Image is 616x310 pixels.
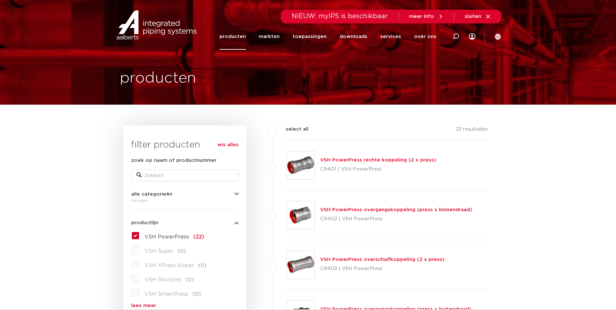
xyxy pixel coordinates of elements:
[145,263,194,268] span: VSH XPress Koper
[193,291,201,297] span: (0)
[220,23,246,50] a: producten
[131,170,239,181] input: zoeken
[145,277,181,282] span: VSH Shurjoint
[259,23,280,50] a: markten
[320,207,472,212] a: VSH PowerPress overgangskoppeling (press x binnendraad)
[287,151,315,179] img: Thumbnail for VSH PowerPress rechte koppeling (2 x press)
[131,192,239,197] button: alle categorieën
[276,125,308,133] label: select all
[131,157,217,164] label: zoek op naam of productnummer
[131,303,239,308] a: lees meer
[340,23,367,50] a: downloads
[414,23,436,50] a: over ons
[293,23,327,50] a: toepassingen
[287,251,315,279] img: Thumbnail for VSH PowerPress overschuifkoppeling (2 x press)
[131,197,239,204] div: fittingen
[320,257,445,262] a: VSH PowerPress overschuifkoppeling (2 x press)
[218,141,239,149] a: wis alles
[320,264,445,274] p: C9403 | VSH PowerPress
[131,138,239,151] h3: filter producten
[193,234,204,239] span: (22)
[409,14,434,19] span: meer info
[320,214,472,224] p: C9402 | VSH PowerPress
[465,14,481,19] span: sluiten
[465,14,491,19] a: sluiten
[198,263,207,268] span: (0)
[320,158,436,162] a: VSH PowerPress rechte koppeling (2 x press)
[131,192,172,197] span: alle categorieën
[145,249,173,254] span: VSH Super
[131,220,158,225] span: productlijn
[320,164,436,174] p: C9401 | VSH PowerPress
[220,23,436,50] nav: Menu
[145,234,189,239] span: VSH PowerPress
[409,14,444,19] a: meer info
[131,220,239,225] button: productlijn
[178,249,186,254] span: (0)
[469,23,475,50] div: my IPS
[292,13,388,19] span: NIEUW: myIPS is beschikbaar
[287,201,315,229] img: Thumbnail for VSH PowerPress overgangskoppeling (press x binnendraad)
[456,125,488,136] p: 22 resultaten
[380,23,401,50] a: services
[120,68,196,89] h1: producten
[185,277,194,282] span: (0)
[145,291,188,297] span: VSH SmartPress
